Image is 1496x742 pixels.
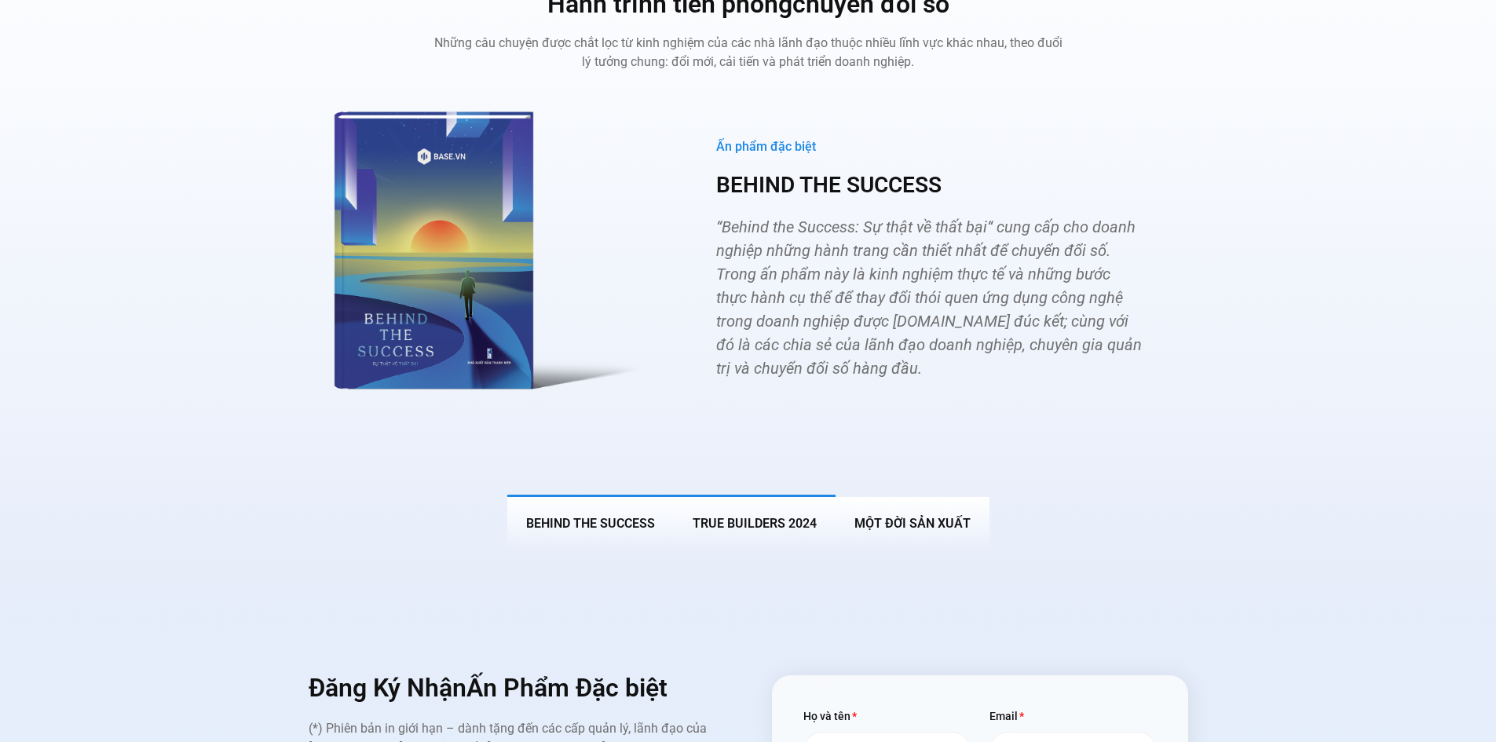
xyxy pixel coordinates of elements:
[693,516,817,531] span: True Builders 2024
[803,707,858,732] label: Họ và tên
[716,215,1143,380] p: “Behind the Success: Sự thật về thất bại“ cung cấp cho doanh nghiệp những hành trang cần thiết nh...
[716,139,1143,155] div: Ấn phẩm đặc biệt
[526,516,655,531] span: BEHIND THE SUCCESS
[854,516,971,531] span: MỘT ĐỜI SẢN XUẤT
[309,87,1188,550] div: Các tab. Mở mục bằng phím Enter hoặc Space, đóng bằng phím Esc và di chuyển bằng các phím mũi tên.
[309,675,725,700] h2: Đăng Ký Nhận
[466,673,668,703] span: Ấn Phẩm Đặc biệt
[989,707,1025,732] label: Email
[716,171,1143,199] h3: BEHIND THE SUCCESS
[434,34,1063,71] p: Những câu chuyện được chắt lọc từ kinh nghiệm của các nhà lãnh đạo thuộc nhiều lĩnh vực khác nhau...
